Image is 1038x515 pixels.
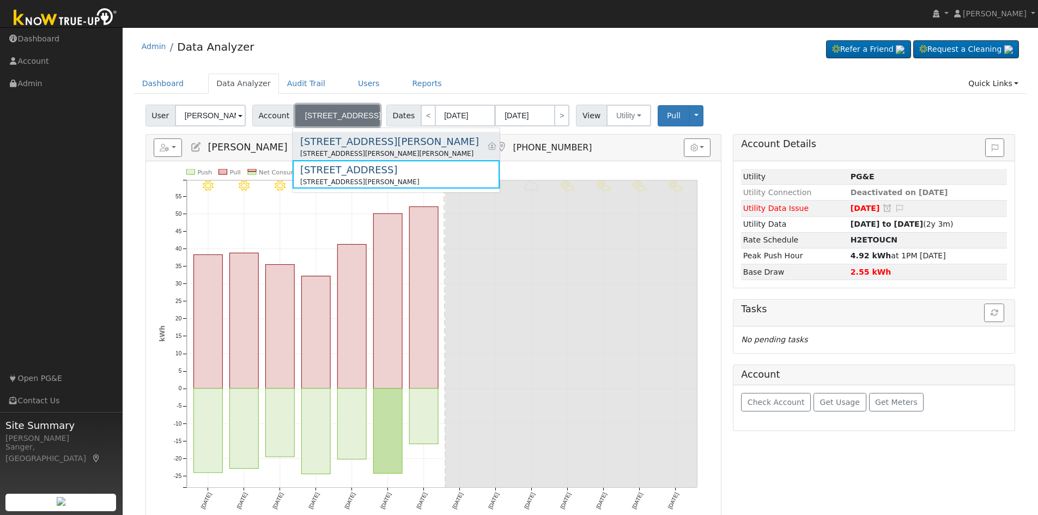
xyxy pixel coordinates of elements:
rect: onclick="" [373,214,402,389]
img: Know True-Up [8,6,123,31]
i: 9/10 - MostlyClear [239,180,250,191]
span: [PHONE_NUMBER] [513,142,592,153]
strong: 2.55 kWh [851,268,891,276]
button: Get Meters [869,393,924,411]
h5: Tasks [741,304,1007,315]
div: [STREET_ADDRESS][PERSON_NAME][PERSON_NAME] [300,149,479,159]
span: Check Account [748,398,805,407]
text: [DATE] [595,492,608,510]
text: 40 [175,246,182,252]
rect: onclick="" [301,276,330,389]
text: [DATE] [559,492,572,510]
rect: onclick="" [337,389,366,459]
text: [DATE] [631,492,644,510]
text: Push [197,169,212,176]
text: [DATE] [667,492,679,510]
span: Deactivated on [DATE] [851,188,948,197]
text: -5 [177,403,181,409]
rect: onclick="" [409,389,438,444]
text: kWh [159,325,166,342]
div: [STREET_ADDRESS][PERSON_NAME] [300,134,479,149]
td: at 1PM [DATE] [848,248,1007,264]
text: [DATE] [379,492,392,510]
td: Base Draw [741,264,848,280]
img: retrieve [896,45,905,54]
span: Get Usage [820,398,860,407]
text: [DATE] [451,492,464,510]
span: Account [252,105,296,126]
rect: onclick="" [193,389,222,473]
a: Dashboard [134,74,192,94]
rect: onclick="" [229,389,258,469]
text: [DATE] [415,492,428,510]
text: [DATE] [199,492,212,510]
span: Dates [386,105,421,126]
rect: onclick="" [265,389,294,457]
h5: Account Details [741,138,1007,150]
img: retrieve [57,497,65,506]
div: [PERSON_NAME] [5,433,117,444]
a: Reports [404,74,450,94]
td: Rate Schedule [741,232,848,248]
button: Pull [658,105,690,126]
a: Quick Links [960,74,1027,94]
td: Utility [741,169,848,185]
rect: onclick="" [229,253,258,389]
a: Request a Cleaning [913,40,1019,59]
div: [STREET_ADDRESS][PERSON_NAME] [300,177,420,187]
text: 20 [175,316,182,322]
span: [PERSON_NAME] [963,9,1027,18]
text: [DATE] [235,492,248,510]
button: Get Usage [814,393,866,411]
button: Check Account [741,393,811,411]
span: Utility Connection [743,188,812,197]
text: 45 [175,228,182,234]
strong: 4.92 kWh [851,251,891,260]
i: No pending tasks [741,335,808,344]
button: Issue History [985,138,1004,157]
div: [STREET_ADDRESS] [300,162,420,177]
text: 15 [175,333,182,339]
button: Refresh [984,304,1004,322]
text: -10 [173,421,181,427]
span: (2y 3m) [851,220,954,228]
i: 9/09 - Clear [203,180,214,191]
span: [STREET_ADDRESS] [305,111,381,120]
button: Utility [606,105,651,126]
h5: Account [741,369,780,380]
rect: onclick="" [301,389,330,474]
text: -25 [173,473,181,479]
a: Edit User (11130) [190,142,202,153]
rect: onclick="" [373,389,402,474]
a: Map [92,454,101,463]
div: Sanger, [GEOGRAPHIC_DATA] [5,441,117,464]
text: 55 [175,193,182,199]
a: Users [350,74,388,94]
text: [DATE] [307,492,320,510]
a: Map [495,142,507,153]
a: Refer a Friend [826,40,911,59]
rect: onclick="" [337,245,366,389]
text: 5 [178,368,181,374]
span: [PERSON_NAME] [208,142,287,153]
a: < [421,105,436,126]
span: Utility Data Issue [743,204,809,213]
strong: K [851,235,897,244]
rect: onclick="" [409,207,438,389]
text: Net Consumption 136 kWh [259,169,342,176]
rect: onclick="" [193,255,222,388]
text: 25 [175,298,182,304]
text: -15 [173,438,181,444]
text: 0 [178,386,181,392]
rect: onclick="" [265,265,294,389]
text: [DATE] [523,492,536,510]
i: Edit Issue [895,204,905,212]
img: retrieve [1004,45,1013,54]
span: Pull [667,111,681,120]
a: Snooze this issue [882,204,892,213]
a: Admin [142,42,166,51]
text: [DATE] [487,492,500,510]
text: [DATE] [271,492,284,510]
a: Set as Primary Account [487,142,497,150]
text: 10 [175,351,182,357]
